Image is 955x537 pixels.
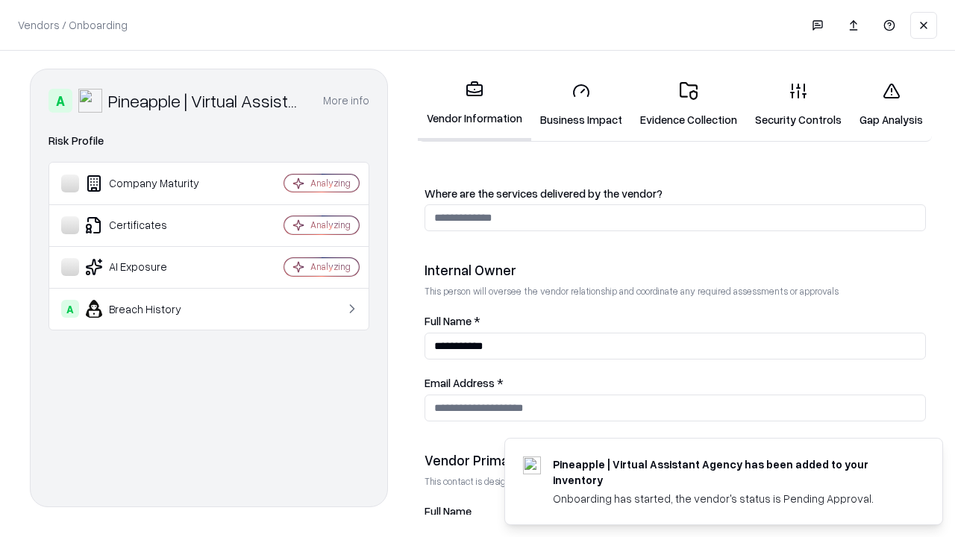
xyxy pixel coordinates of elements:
label: Where are the services delivered by the vendor? [425,188,926,199]
a: Business Impact [531,70,631,139]
a: Vendor Information [418,69,531,141]
div: Breach History [61,300,239,318]
a: Gap Analysis [851,70,932,139]
div: Pineapple | Virtual Assistant Agency has been added to your inventory [553,456,907,488]
div: Risk Profile [48,132,369,150]
img: trypineapple.com [523,456,541,474]
div: Onboarding has started, the vendor's status is Pending Approval. [553,491,907,506]
p: This person will oversee the vendor relationship and coordinate any required assessments or appro... [425,285,926,298]
label: Full Name * [425,315,926,327]
div: Pineapple | Virtual Assistant Agency [108,89,305,113]
p: This contact is designated to receive the assessment request from Shift [425,475,926,488]
div: Analyzing [310,219,351,231]
div: Analyzing [310,260,351,273]
div: AI Exposure [61,258,239,276]
label: Email Address * [425,377,926,389]
a: Security Controls [746,70,851,139]
p: Vendors / Onboarding [18,17,128,33]
div: Company Maturity [61,175,239,192]
div: Internal Owner [425,261,926,279]
div: A [48,89,72,113]
div: Vendor Primary Contact [425,451,926,469]
button: More info [323,87,369,114]
a: Evidence Collection [631,70,746,139]
img: Pineapple | Virtual Assistant Agency [78,89,102,113]
div: Certificates [61,216,239,234]
div: Analyzing [310,177,351,189]
div: A [61,300,79,318]
label: Full Name [425,506,926,517]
